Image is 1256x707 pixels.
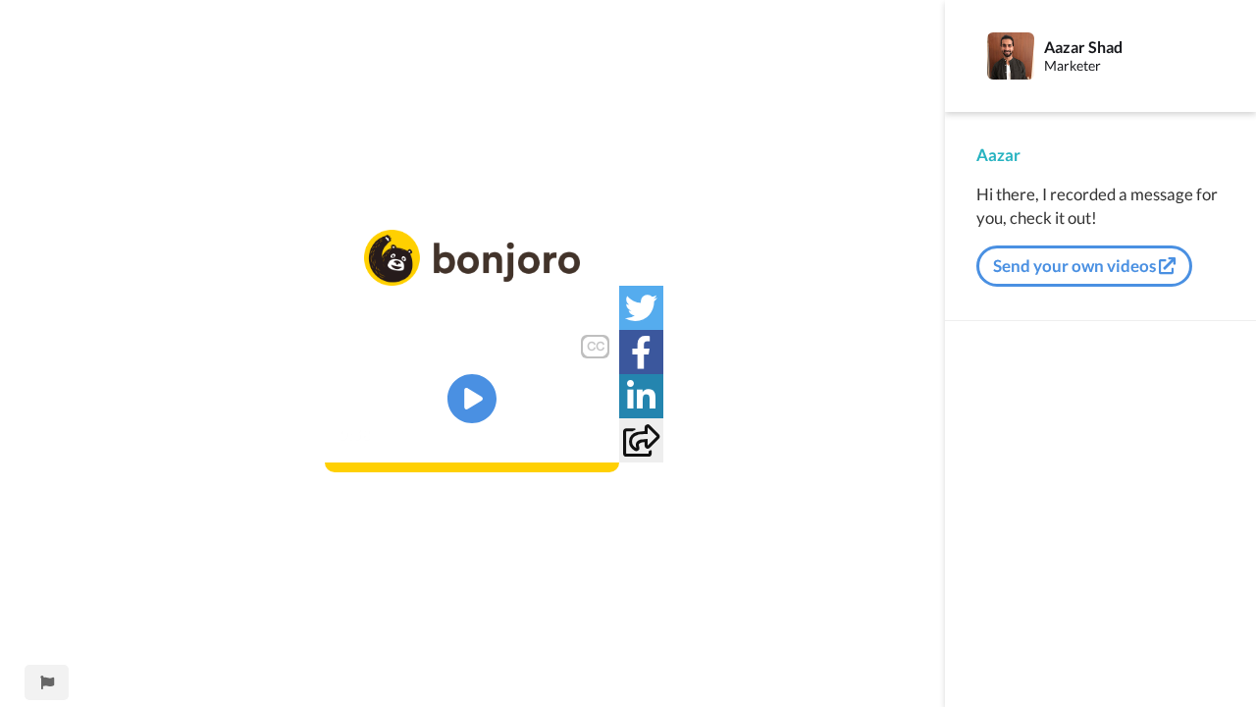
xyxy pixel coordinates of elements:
[583,337,607,356] div: CC
[364,230,580,286] img: logo_full.png
[388,423,422,447] span: 9:38
[976,183,1225,230] div: Hi there, I recorded a message for you, check it out!
[1044,58,1224,75] div: Marketer
[377,423,384,447] span: /
[1044,37,1224,56] div: Aazar Shad
[976,143,1225,167] div: Aazar
[976,245,1192,287] button: Send your own videos
[987,32,1034,80] img: Profile Image
[582,425,602,445] img: Full screen
[339,423,373,447] span: 9:38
